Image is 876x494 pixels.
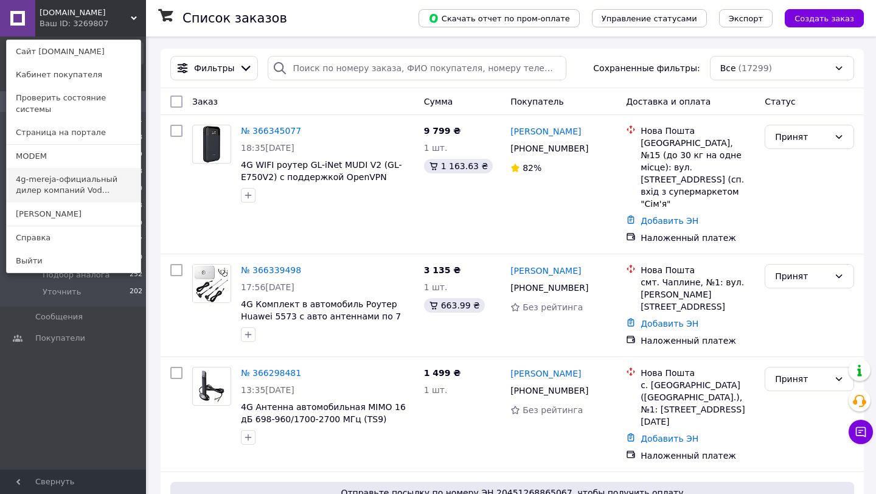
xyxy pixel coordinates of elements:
div: Принят [775,372,829,386]
div: Принят [775,130,829,144]
input: Поиск по номеру заказа, ФИО покупателя, номеру телефона, Email, номеру накладной [268,56,566,80]
span: Создать заказ [794,14,854,23]
span: Сумма [424,97,453,106]
a: № 366298481 [241,368,301,378]
a: Фото товару [192,367,231,406]
a: Фото товару [192,125,231,164]
div: Наложенный платеж [641,335,755,347]
a: Страница на портале [7,121,141,144]
span: 82% [523,163,541,173]
a: 4G Антенна автомобильная MIMO 16 дБ 698-960/1700-2700 МГц (TS9) [241,402,406,424]
a: Создать заказ [773,13,864,23]
span: 3 135 ₴ [424,265,461,275]
span: Экспорт [729,14,763,23]
a: Фото товару [192,264,231,303]
span: Сохраненные фильтры: [593,62,700,74]
span: Скачать отчет по пром-оплате [428,13,570,24]
span: (17299) [739,63,772,73]
button: Скачать отчет по пром-оплате [419,9,580,27]
div: Ваш ID: 3269807 [40,18,91,29]
img: Фото товару [193,370,231,402]
a: MODEM [7,145,141,168]
div: [PHONE_NUMBER] [508,382,591,399]
button: Чат с покупателем [849,420,873,444]
span: 1 499 ₴ [424,368,461,378]
div: Принят [775,270,829,283]
span: Без рейтинга [523,405,583,415]
a: Добавить ЭН [641,216,698,226]
a: Кабинет покупателя [7,63,141,86]
span: Без рейтинга [523,302,583,312]
a: [PERSON_NAME] [510,125,581,137]
h1: Список заказов [182,11,287,26]
a: [PERSON_NAME] [510,367,581,380]
a: Проверить состояние системы [7,86,141,120]
div: Нова Пошта [641,264,755,276]
span: Уточнить [43,287,81,297]
span: Покупатель [510,97,564,106]
span: 17:56[DATE] [241,282,294,292]
a: 4G WIFI роутер GL-iNet MUDI V2 (GL-E750V2) с поддержкой OpenVPN [241,160,402,182]
a: Справка [7,226,141,249]
span: 9 799 ₴ [424,126,461,136]
a: № 366345077 [241,126,301,136]
span: 13:35[DATE] [241,385,294,395]
button: Создать заказ [785,9,864,27]
div: [PHONE_NUMBER] [508,279,591,296]
span: Управление статусами [602,14,697,23]
div: с. [GEOGRAPHIC_DATA] ([GEOGRAPHIC_DATA].), №1: [STREET_ADDRESS][DATE] [641,379,755,428]
span: 18:35[DATE] [241,143,294,153]
span: Статус [765,97,796,106]
a: 4g-mereja-официальный дилер компаний Vod... [7,168,141,202]
span: 1 шт. [424,143,448,153]
a: Сайт [DOMAIN_NAME] [7,40,141,63]
span: Все [720,62,736,74]
img: Фото товару [198,125,224,163]
span: 1 шт. [424,282,448,292]
span: 252 [130,270,142,280]
a: [PERSON_NAME] [7,203,141,226]
div: [GEOGRAPHIC_DATA], №15 (до 30 кг на одне місце): вул. [STREET_ADDRESS] (сп. вхід з супермаркетом ... [641,137,755,210]
div: Нова Пошта [641,367,755,379]
span: Заказ [192,97,218,106]
span: 1 шт. [424,385,448,395]
a: № 366339498 [241,265,301,275]
button: Управление статусами [592,9,707,27]
a: 4G Комплект в автомобиль Роутер Huawei 5573 с авто антеннами по 7 Дб (2 шт) [241,299,401,333]
div: Наложенный платеж [641,450,755,462]
div: 663.99 ₴ [424,298,485,313]
div: смт. Чаплине, №1: вул. [PERSON_NAME][STREET_ADDRESS] [641,276,755,313]
span: Сообщения [35,311,83,322]
div: Нова Пошта [641,125,755,137]
span: za5aya.com [40,7,131,18]
a: Добавить ЭН [641,319,698,329]
span: Фильтры [194,62,234,74]
div: Наложенный платеж [641,232,755,244]
img: Фото товару [193,265,231,302]
div: 1 163.63 ₴ [424,159,493,173]
button: Экспорт [719,9,773,27]
span: 202 [130,287,142,297]
a: [PERSON_NAME] [510,265,581,277]
span: Подбор аналога [43,270,110,280]
a: Добавить ЭН [641,434,698,444]
a: Выйти [7,249,141,273]
span: Покупатели [35,333,85,344]
div: [PHONE_NUMBER] [508,140,591,157]
span: Доставка и оплата [626,97,711,106]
